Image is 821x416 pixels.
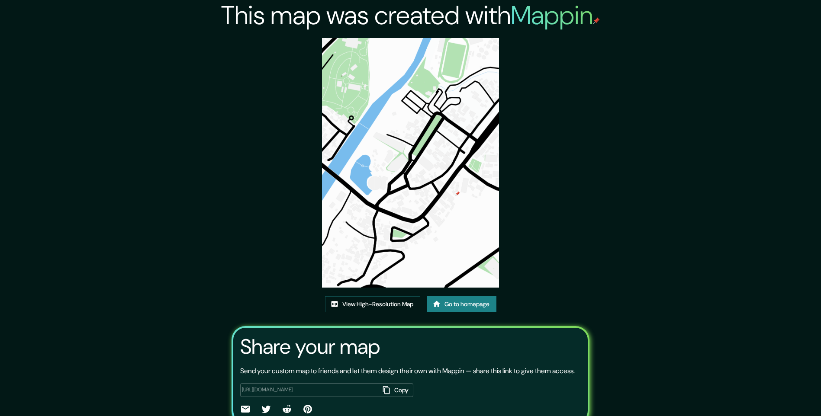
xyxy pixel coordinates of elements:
[322,38,499,288] img: created-map
[427,296,496,312] a: Go to homepage
[240,366,575,376] p: Send your custom map to friends and let them design their own with Mappin — share this link to gi...
[325,296,420,312] a: View High-Resolution Map
[744,382,811,406] iframe: Help widget launcher
[593,17,600,24] img: mappin-pin
[240,335,380,359] h3: Share your map
[380,383,413,397] button: Copy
